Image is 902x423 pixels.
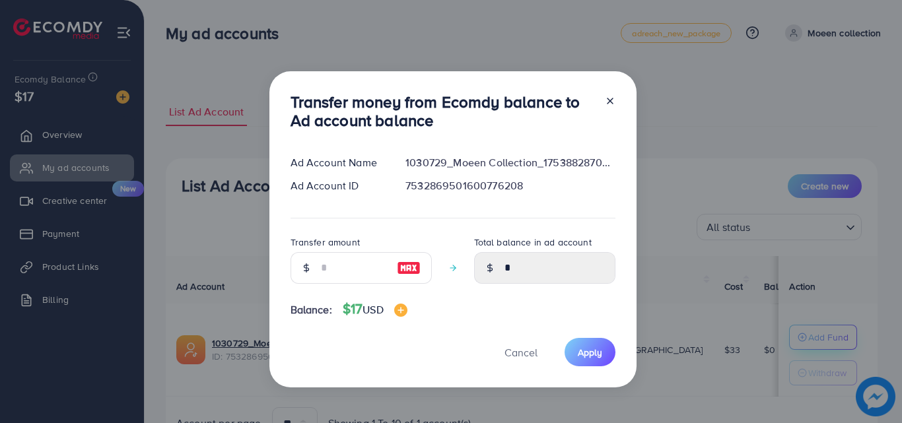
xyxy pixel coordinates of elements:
[280,178,396,193] div: Ad Account ID
[343,301,407,317] h4: $17
[291,92,594,131] h3: Transfer money from Ecomdy balance to Ad account balance
[397,260,421,276] img: image
[280,155,396,170] div: Ad Account Name
[394,304,407,317] img: image
[363,302,383,317] span: USD
[578,346,602,359] span: Apply
[291,302,332,317] span: Balance:
[565,338,615,366] button: Apply
[291,236,360,249] label: Transfer amount
[474,236,592,249] label: Total balance in ad account
[395,155,625,170] div: 1030729_Moeen Collection_1753882870473
[504,345,538,360] span: Cancel
[488,338,554,366] button: Cancel
[395,178,625,193] div: 7532869501600776208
